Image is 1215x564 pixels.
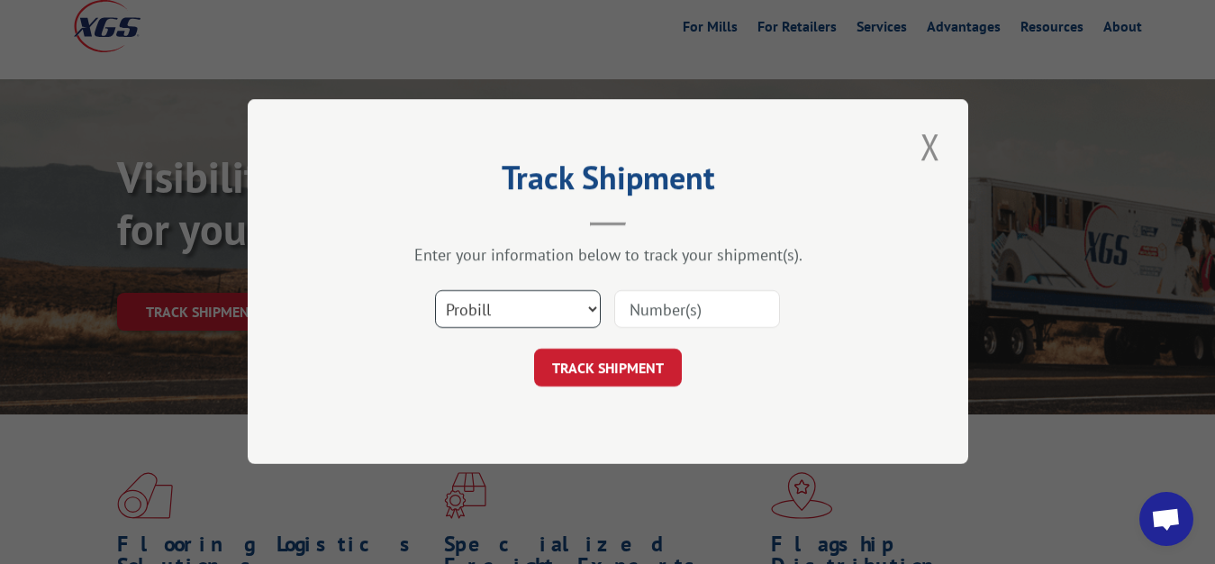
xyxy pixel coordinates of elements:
h2: Track Shipment [338,165,878,199]
a: Open chat [1139,492,1193,546]
div: Enter your information below to track your shipment(s). [338,245,878,266]
input: Number(s) [614,291,780,329]
button: Close modal [915,122,946,171]
button: TRACK SHIPMENT [534,350,682,387]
